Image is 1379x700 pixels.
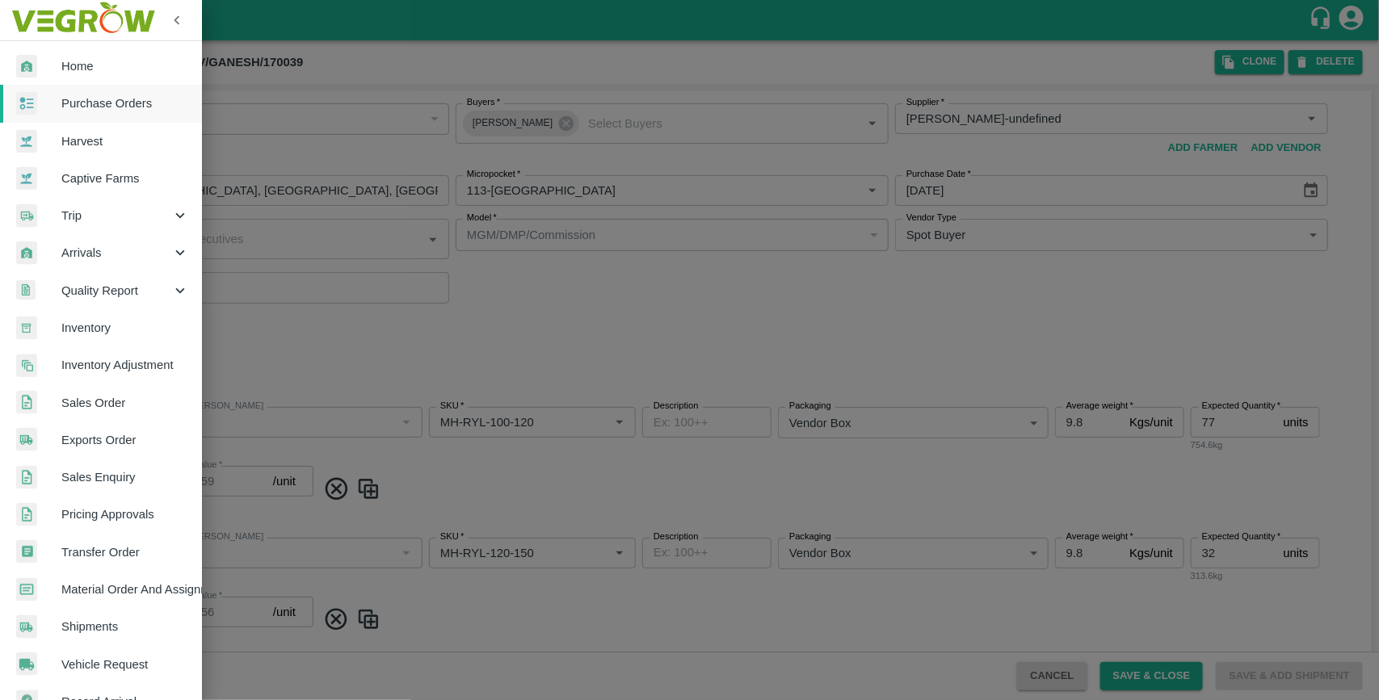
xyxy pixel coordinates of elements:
[61,170,189,187] span: Captive Farms
[61,581,189,598] span: Material Order And Assignment
[61,618,189,635] span: Shipments
[16,241,37,265] img: whArrival
[61,505,189,523] span: Pricing Approvals
[61,57,189,75] span: Home
[61,244,171,262] span: Arrivals
[61,132,189,150] span: Harvest
[16,578,37,601] img: centralMaterial
[16,280,36,300] img: qualityReport
[16,166,37,191] img: harvest
[61,656,189,673] span: Vehicle Request
[61,394,189,412] span: Sales Order
[16,615,37,639] img: shipments
[16,652,37,676] img: vehicle
[16,466,37,489] img: sales
[16,503,37,526] img: sales
[61,207,171,224] span: Trip
[16,92,37,115] img: reciept
[16,129,37,153] img: harvest
[16,540,37,564] img: whTransfer
[61,543,189,561] span: Transfer Order
[16,391,37,414] img: sales
[16,55,37,78] img: whArrival
[61,356,189,374] span: Inventory Adjustment
[16,316,37,340] img: whInventory
[61,94,189,112] span: Purchase Orders
[16,428,37,451] img: shipments
[16,354,37,377] img: inventory
[61,282,171,300] span: Quality Report
[61,468,189,486] span: Sales Enquiry
[16,204,37,228] img: delivery
[61,431,189,449] span: Exports Order
[61,319,189,337] span: Inventory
